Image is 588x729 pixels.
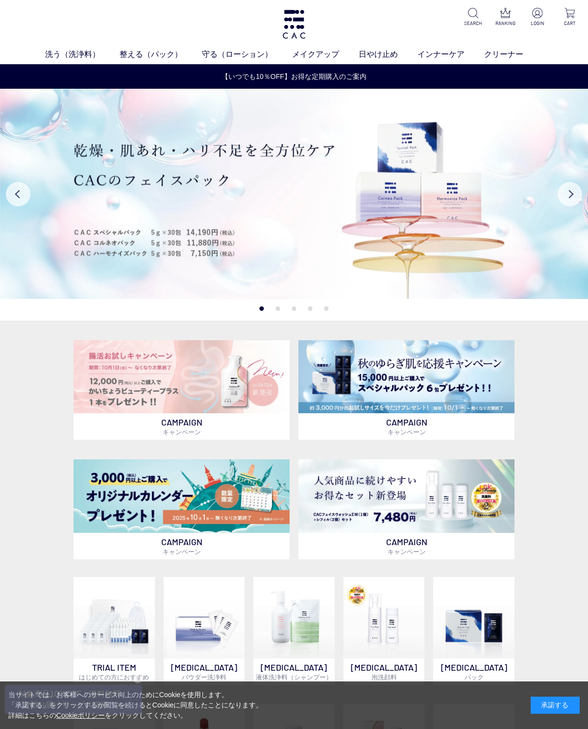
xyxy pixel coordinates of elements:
span: はじめての方におすすめ [79,673,149,681]
div: 承諾する [531,697,580,714]
a: 整える（パック） [120,49,202,60]
button: 1 of 5 [260,306,264,311]
span: パウダー洗浄料 [182,673,226,681]
a: 守る（ローション） [202,49,292,60]
img: カレンダープレゼント [73,459,290,533]
a: [MEDICAL_DATA]パウダー洗浄料 [164,577,245,685]
p: [MEDICAL_DATA] [164,658,245,685]
p: [MEDICAL_DATA] [253,658,335,685]
a: インナーケア [417,49,484,60]
a: RANKING [495,8,515,27]
span: 泡洗顔料 [371,673,397,681]
p: [MEDICAL_DATA] [433,658,514,685]
a: メイクアップ [292,49,359,60]
img: トライアルセット [73,577,155,658]
p: CAMPAIGN [73,533,290,559]
a: LOGIN [527,8,548,27]
span: パック [465,673,484,681]
p: CAMPAIGN [298,533,514,559]
span: キャンペーン [388,548,426,555]
button: 4 of 5 [308,306,313,311]
p: SEARCH [463,20,483,27]
a: クリーナー [484,49,543,60]
p: CAMPAIGN [298,413,514,440]
a: CART [560,8,580,27]
a: 洗う（洗浄料） [45,49,120,60]
img: スペシャルパックお試しプレゼント [298,340,514,414]
a: 腸活お試しキャンペーン 腸活お試しキャンペーン CAMPAIGNキャンペーン [73,340,290,440]
span: キャンペーン [388,428,426,436]
a: SEARCH [463,8,483,27]
p: CART [560,20,580,27]
p: LOGIN [527,20,548,27]
a: 【いつでも10％OFF】お得な定期購入のご案内 [0,72,588,82]
p: TRIAL ITEM [73,658,155,685]
a: [MEDICAL_DATA]パック [433,577,514,685]
span: キャンペーン [163,428,201,436]
p: [MEDICAL_DATA] [343,658,425,685]
button: 5 of 5 [324,306,329,311]
button: Next [558,182,582,206]
span: 液体洗浄料（シャンプー） [256,673,332,681]
p: CAMPAIGN [73,413,290,440]
button: 3 of 5 [292,306,296,311]
a: 日やけ止め [359,49,417,60]
img: 腸活お試しキャンペーン [73,340,290,414]
span: キャンペーン [163,548,201,555]
a: カレンダープレゼント カレンダープレゼント CAMPAIGNキャンペーン [73,459,290,559]
a: [MEDICAL_DATA]液体洗浄料（シャンプー） [253,577,335,685]
a: 泡洗顔料 [MEDICAL_DATA]泡洗顔料 [343,577,425,685]
button: 2 of 5 [276,306,280,311]
p: RANKING [495,20,515,27]
img: フェイスウォッシュ＋レフィル2個セット [298,459,514,533]
a: フェイスウォッシュ＋レフィル2個セット フェイスウォッシュ＋レフィル2個セット CAMPAIGNキャンペーン [298,459,514,559]
img: logo [281,10,307,39]
a: トライアルセット TRIAL ITEMはじめての方におすすめ [73,577,155,685]
button: Previous [6,182,30,206]
a: スペシャルパックお試しプレゼント スペシャルパックお試しプレゼント CAMPAIGNキャンペーン [298,340,514,440]
img: 泡洗顔料 [343,577,425,658]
